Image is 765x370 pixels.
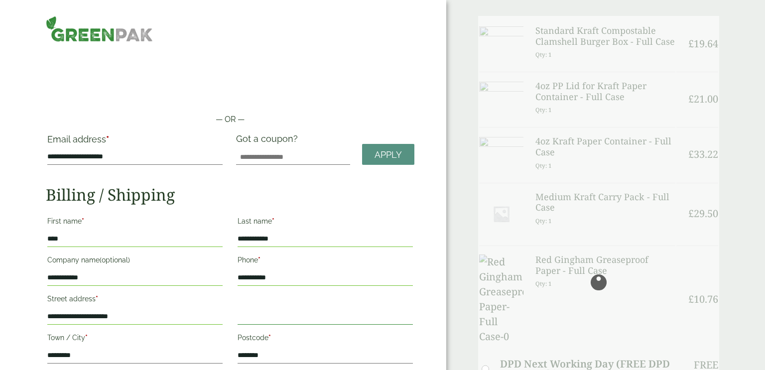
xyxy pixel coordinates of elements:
label: Got a coupon? [236,133,302,149]
label: First name [47,214,223,231]
h2: Billing / Shipping [46,185,414,204]
abbr: required [96,295,98,303]
p: — OR — [46,114,414,125]
label: Postcode [238,331,413,348]
span: Apply [375,149,402,160]
label: Town / City [47,331,223,348]
label: Last name [238,214,413,231]
abbr: required [268,334,271,342]
img: GreenPak Supplies [46,16,153,42]
iframe: Secure payment button frame [46,82,414,102]
abbr: required [106,134,109,144]
abbr: required [272,217,274,225]
a: Apply [362,144,414,165]
label: Email address [47,135,223,149]
abbr: required [82,217,84,225]
label: Phone [238,253,413,270]
span: (optional) [100,256,130,264]
abbr: required [85,334,88,342]
abbr: required [258,256,260,264]
label: Company name [47,253,223,270]
label: Street address [47,292,223,309]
